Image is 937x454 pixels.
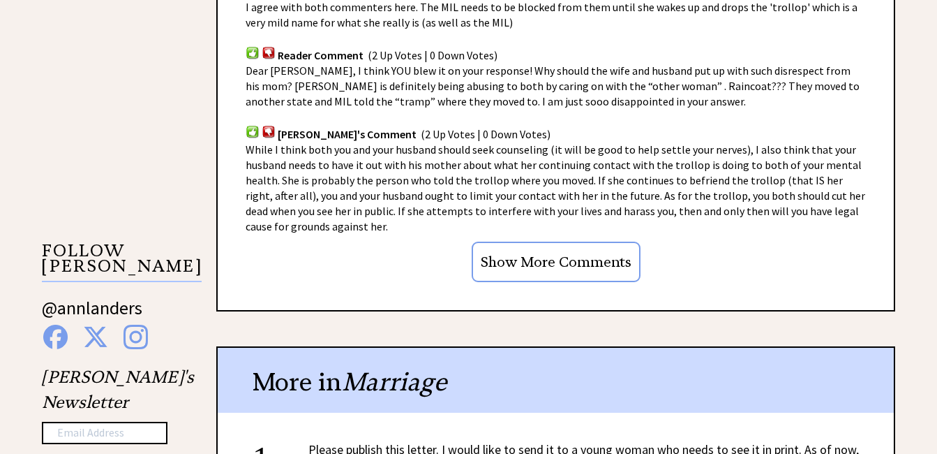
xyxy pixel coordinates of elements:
span: [PERSON_NAME]'s Comment [278,127,417,141]
img: votdown.png [262,46,276,59]
a: @annlanders [42,296,142,333]
img: x%20blue.png [83,325,108,349]
img: votup.png [246,125,260,138]
img: facebook%20blue.png [43,325,68,349]
div: More in [218,348,894,413]
p: FOLLOW [PERSON_NAME] [42,243,202,283]
img: votup.png [246,46,260,59]
img: instagram%20blue.png [123,325,148,349]
span: Reader Comment [278,48,363,62]
span: While I think both you and your husband should seek counseling (it will be good to help settle yo... [246,142,865,233]
span: Marriage [342,366,447,397]
span: (2 Up Votes | 0 Down Votes) [421,127,550,141]
img: votdown.png [262,125,276,138]
span: Dear [PERSON_NAME], I think YOU blew it on your response! Why should the wife and husband put up ... [246,64,860,108]
span: (2 Up Votes | 0 Down Votes) [368,48,497,62]
input: Show More Comments [472,242,640,282]
input: Email Address [42,422,167,444]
